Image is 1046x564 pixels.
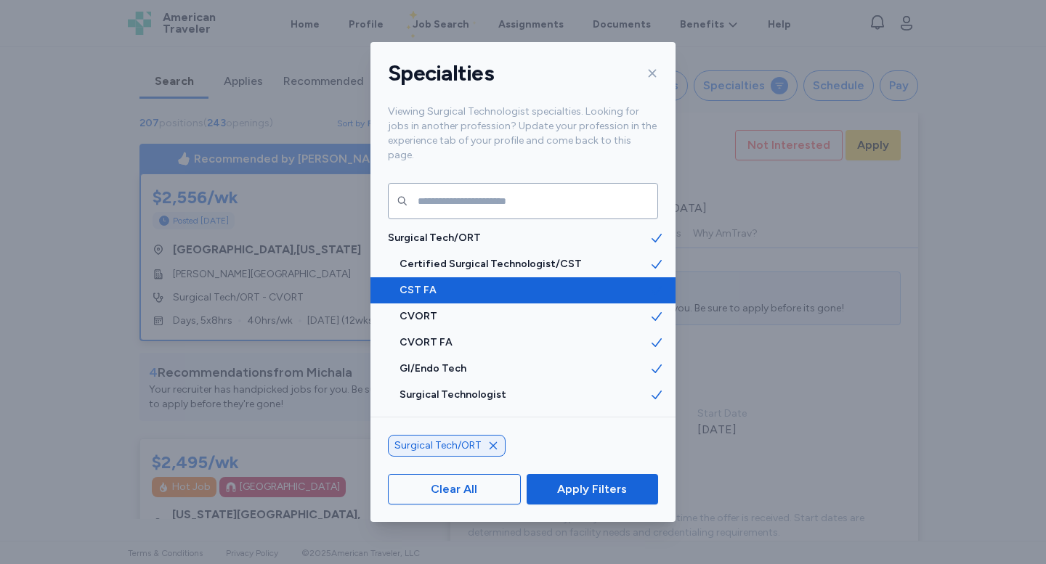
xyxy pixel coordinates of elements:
[431,481,477,498] span: Clear All
[400,309,649,324] span: CVORT
[370,105,676,180] div: Viewing Surgical Technologist specialties. Looking for jobs in another profession? Update your pr...
[557,481,627,498] span: Apply Filters
[400,335,649,350] span: CVORT FA
[400,388,649,402] span: Surgical Technologist
[400,361,649,376] span: GI/Endo Tech
[388,474,521,504] button: Clear All
[400,283,649,298] span: CST FA
[388,60,494,87] h1: Specialties
[400,257,649,271] span: Certified Surgical Technologist/CST
[527,474,658,504] button: Apply Filters
[388,231,649,245] span: Surgical Tech/ORT
[394,438,482,453] span: Surgical Tech/ORT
